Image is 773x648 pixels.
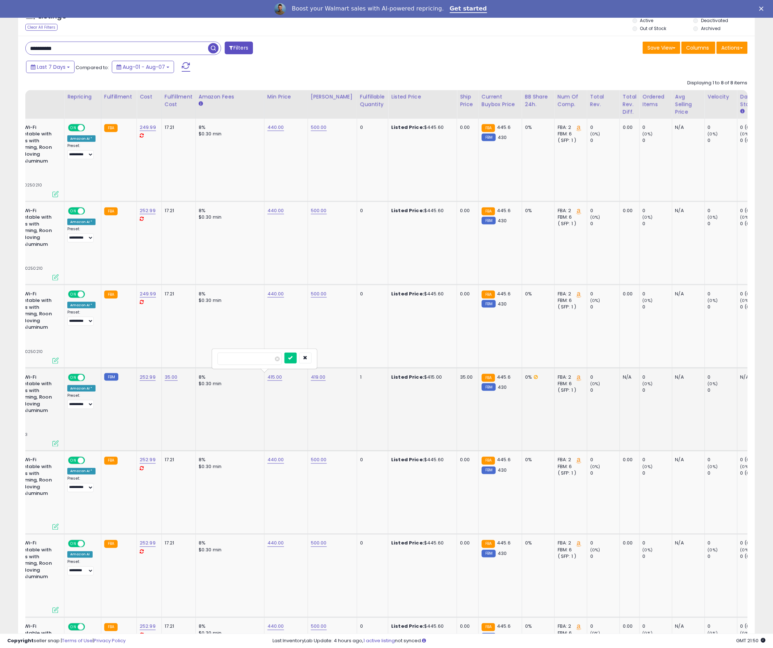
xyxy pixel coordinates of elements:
small: (0%) [708,214,718,220]
div: 0 [643,457,672,463]
div: 0 [360,457,383,463]
div: 0 [643,540,672,547]
span: Last 7 Days [37,63,66,71]
small: FBA [482,540,495,548]
strong: Copyright [7,637,34,644]
span: OFF [84,374,96,380]
span: 430 [498,384,507,391]
div: N/A [675,457,699,463]
div: 0 [708,124,737,131]
div: 0 [360,623,383,630]
div: 0 [708,540,737,547]
div: 0 [360,207,383,214]
a: 415.00 [267,374,282,381]
small: FBM [482,134,496,141]
small: FBM [482,383,496,391]
div: 0 [590,220,620,227]
div: Displaying 1 to 8 of 8 items [687,80,748,87]
div: ( SFP: 1 ) [558,304,582,310]
div: 0 [708,554,737,560]
small: Days In Stock. [740,108,745,115]
div: FBA: 2 [558,623,582,630]
div: 0 [708,387,737,394]
div: 0 [708,291,737,297]
b: Listed Price: [391,374,424,380]
small: FBA [104,623,118,631]
div: Velocity [708,93,734,101]
small: FBA [104,457,118,465]
span: 445.6 [497,540,511,547]
small: (0%) [708,547,718,553]
div: 17.21 [165,623,190,630]
div: 0 [643,291,672,297]
small: (0%) [708,131,718,137]
div: 0% [525,540,549,547]
div: FBM: 6 [558,464,582,470]
div: FBM: 6 [558,297,582,304]
div: 0.00 [623,540,634,547]
div: Clear All Filters [25,24,58,31]
div: Listed Price [391,93,454,101]
div: 0 [590,387,620,394]
small: (0%) [643,547,653,553]
span: OFF [84,541,96,547]
div: 17.21 [165,540,190,547]
div: 0 [643,374,672,380]
small: (0%) [643,131,653,137]
small: FBM [482,300,496,308]
div: 0.00 [623,207,634,214]
small: (0%) [708,464,718,470]
a: 500.00 [311,124,327,131]
div: 0 (0%) [740,540,770,547]
a: 440.00 [267,456,284,464]
div: 0 [643,554,672,560]
div: 0 [643,124,672,131]
div: N/A [740,374,764,380]
a: 252.99 [140,623,156,630]
div: 0 [590,207,620,214]
label: Archived [701,25,721,31]
div: 0 [708,623,737,630]
a: 500.00 [311,290,327,298]
div: 0 (0%) [740,554,770,560]
div: 0 (0%) [740,220,770,227]
div: 0.00 [623,291,634,297]
small: (0%) [590,214,600,220]
div: 0 [590,137,620,144]
div: Last InventoryLab Update: 4 hours ago, not synced. [273,638,766,644]
div: N/A [675,291,699,297]
div: Boost your Walmart sales with AI-powered repricing. [292,5,444,12]
small: Amazon Fees. [199,101,203,107]
a: 1 active listing [364,637,395,644]
div: N/A [675,623,699,630]
div: 0.00 [460,291,473,297]
b: Listed Price: [391,124,424,131]
div: 0 [643,220,672,227]
small: (0%) [590,464,600,470]
div: ( SFP: 1 ) [558,220,582,227]
a: 500.00 [311,456,327,464]
div: 0 [643,387,672,394]
span: ON [69,541,78,547]
a: 440.00 [267,540,284,547]
small: FBA [104,207,118,215]
small: FBA [104,540,118,548]
small: (0%) [740,547,751,553]
div: 1 [360,374,383,380]
small: FBM [104,373,118,381]
div: 0% [525,374,549,380]
div: 0 [360,540,383,547]
div: 0.00 [623,457,634,463]
div: 0 (0%) [740,137,770,144]
span: ON [69,374,78,380]
a: 440.00 [267,290,284,298]
small: FBM [482,217,496,224]
div: 0% [525,207,549,214]
div: 0 (0%) [740,291,770,297]
a: 252.99 [140,207,156,214]
small: (0%) [590,298,600,303]
small: FBA [482,457,495,465]
div: 8% [199,291,259,297]
small: (0%) [643,464,653,470]
div: Avg Selling Price [675,93,702,116]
